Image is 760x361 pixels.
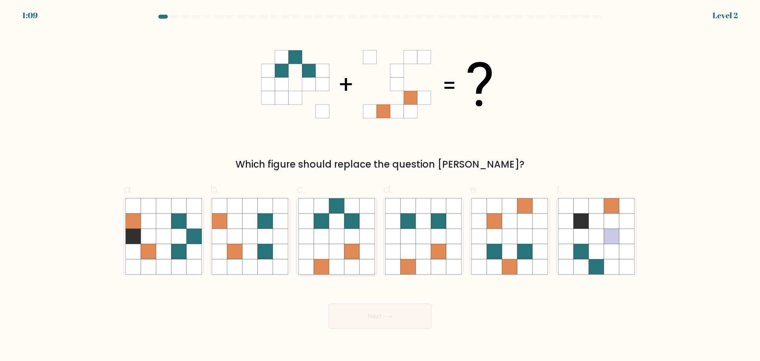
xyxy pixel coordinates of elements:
span: f. [556,181,562,197]
span: b. [210,181,220,197]
button: Next [329,304,431,329]
div: Level 2 [712,10,738,21]
div: Which figure should replace the question [PERSON_NAME]? [128,157,632,172]
span: d. [383,181,393,197]
span: a. [123,181,133,197]
div: 1:09 [22,10,38,21]
span: e. [470,181,479,197]
span: c. [296,181,305,197]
